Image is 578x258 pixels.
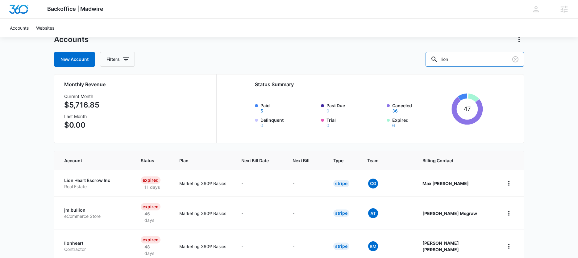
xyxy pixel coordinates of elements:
[241,157,269,164] span: Next Bill Date
[368,241,378,251] span: BM
[422,211,477,216] strong: [PERSON_NAME] Mcgraw
[368,208,378,218] span: At
[179,157,227,164] span: Plan
[64,93,99,99] h3: Current Month
[141,236,160,243] div: Expired
[141,176,160,184] div: Expired
[368,179,378,188] span: CG
[64,207,126,213] p: jm.bullion
[367,157,399,164] span: Team
[64,246,126,252] p: Contractor
[64,177,126,189] a: Lion Heart Escrow IncReal Estate
[260,117,317,128] label: Delinquent
[64,177,126,184] p: Lion Heart Escrow Inc
[510,54,520,64] button: Clear
[32,19,58,37] a: Websites
[141,203,160,210] div: Expired
[234,170,285,197] td: -
[392,102,449,113] label: Canceled
[64,184,126,190] p: Real Estate
[392,117,449,128] label: Expired
[64,99,99,111] p: $5,716.85
[333,157,343,164] span: Type
[64,240,126,252] a: lionheartContractor
[333,209,349,217] div: Stripe
[426,52,524,67] input: Search
[234,197,285,230] td: -
[255,81,483,88] h2: Status Summary
[514,35,524,44] button: Actions
[392,123,395,128] button: Expired
[326,117,383,128] label: Trial
[260,109,263,113] button: Paid
[141,210,164,223] p: 46 days
[333,180,349,187] div: Stripe
[422,157,489,164] span: Billing Contact
[47,6,103,12] span: Backoffice | Madwire
[285,170,326,197] td: -
[293,157,310,164] span: Next Bill
[64,207,126,219] a: jm.bullioneCommerce Store
[64,157,117,164] span: Account
[260,102,317,113] label: Paid
[54,35,89,44] h1: Accounts
[326,102,383,113] label: Past Due
[141,243,164,256] p: 48 days
[504,208,514,218] button: home
[141,157,156,164] span: Status
[64,213,126,219] p: eCommerce Store
[422,240,459,252] strong: [PERSON_NAME] [PERSON_NAME]
[285,197,326,230] td: -
[463,105,471,113] tspan: 47
[179,210,227,217] p: Marketing 360® Basics
[64,120,99,131] p: $0.00
[54,52,95,67] a: New Account
[64,113,99,120] h3: Last Month
[504,241,514,251] button: home
[141,184,164,190] p: 11 days
[64,240,126,246] p: lionheart
[422,181,469,186] strong: Max [PERSON_NAME]
[6,19,32,37] a: Accounts
[333,243,349,250] div: Stripe
[392,109,398,113] button: Canceled
[179,180,227,187] p: Marketing 360® Basics
[64,81,209,88] h2: Monthly Revenue
[100,52,135,67] button: Filters
[179,243,227,250] p: Marketing 360® Basics
[504,178,514,188] button: home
